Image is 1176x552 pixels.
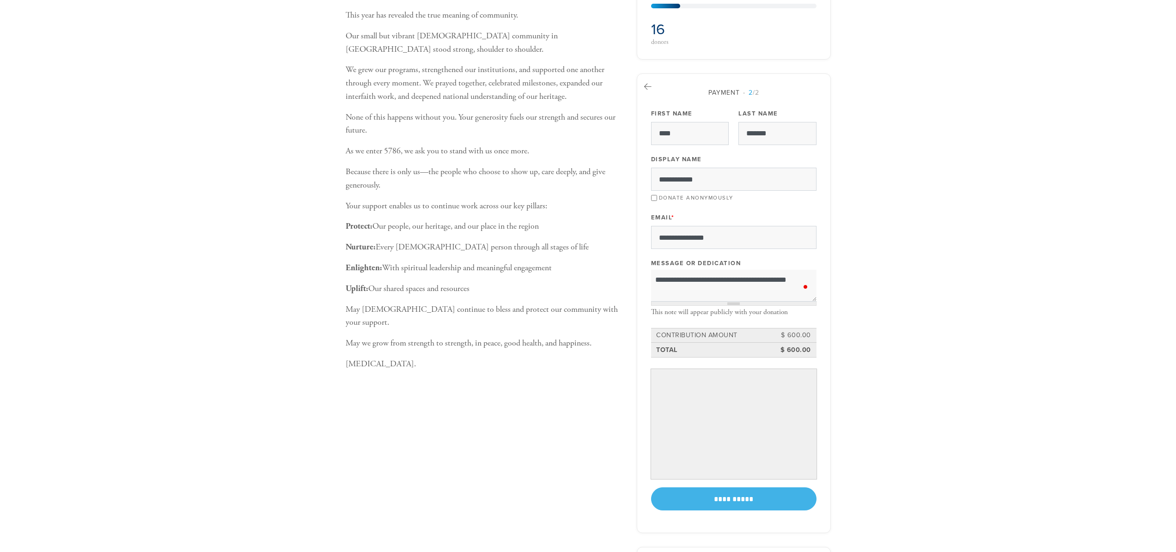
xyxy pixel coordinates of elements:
label: Message or dedication [651,259,741,267]
div: donors [651,39,731,45]
p: Our people, our heritage, and our place in the region [346,220,623,233]
p: Our shared spaces and resources [346,282,623,296]
td: Total [655,344,771,357]
p: Your support enables us to continue work across our key pillars: [346,200,623,213]
td: $ 600.00 [771,344,812,357]
span: This field is required. [671,214,675,221]
label: Email [651,213,675,222]
label: Donate Anonymously [659,194,733,201]
iframe: To enrich screen reader interactions, please activate Accessibility in Grammarly extension settings [653,371,815,477]
td: $ 600.00 [771,329,812,342]
p: We grew our programs, strengthened our institutions, and supported one another through every mome... [346,63,623,103]
p: As we enter 5786, we ask you to stand with us once more. [346,145,623,158]
b: Enlighten: [346,262,382,273]
p: None of this happens without you. Your generosity fuels our strength and secures our future. [346,111,623,138]
p: With spiritual leadership and meaningful engagement [346,261,623,275]
p: May we grow from strength to strength, in peace, good health, and happiness. [346,337,623,350]
p: [MEDICAL_DATA]. [346,358,623,371]
div: This note will appear publicly with your donation [651,308,816,316]
h2: 16 [651,21,731,38]
b: Uplift: [346,283,368,294]
label: First Name [651,109,693,118]
p: This year has revealed the true meaning of community. [346,9,623,22]
div: Payment [651,88,816,97]
label: Last Name [738,109,778,118]
span: /2 [743,89,759,97]
label: Display Name [651,155,702,164]
span: 2 [749,89,753,97]
p: May [DEMOGRAPHIC_DATA] continue to bless and protect our community with your support. [346,303,623,330]
textarea: To enrich screen reader interactions, please activate Accessibility in Grammarly extension settings [651,270,816,301]
p: Our small but vibrant [DEMOGRAPHIC_DATA] community in [GEOGRAPHIC_DATA] stood strong, shoulder to... [346,30,623,56]
b: Nurture: [346,242,376,252]
b: Protect: [346,221,372,231]
td: Contribution Amount [655,329,771,342]
p: Every [DEMOGRAPHIC_DATA] person through all stages of life [346,241,623,254]
p: Because there is only us—the people who choose to show up, care deeply, and give generously. [346,165,623,192]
